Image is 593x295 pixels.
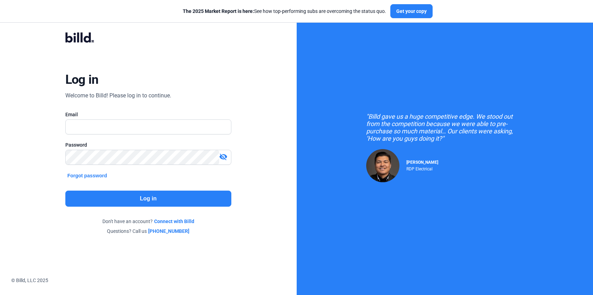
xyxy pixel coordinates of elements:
[65,91,171,100] div: Welcome to Billd! Please log in to continue.
[406,165,438,171] div: RDP Electrical
[65,141,231,148] div: Password
[219,153,227,161] mat-icon: visibility_off
[65,172,109,179] button: Forgot password
[154,218,194,225] a: Connect with Billd
[148,228,189,235] a: [PHONE_NUMBER]
[65,191,231,207] button: Log in
[65,72,99,87] div: Log in
[366,149,399,182] img: Raul Pacheco
[183,8,254,14] span: The 2025 Market Report is here:
[65,111,231,118] div: Email
[366,113,523,142] div: "Billd gave us a huge competitive edge. We stood out from the competition because we were able to...
[65,228,231,235] div: Questions? Call us
[65,218,231,225] div: Don't have an account?
[183,8,386,15] div: See how top-performing subs are overcoming the status quo.
[406,160,438,165] span: [PERSON_NAME]
[390,4,433,18] button: Get your copy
